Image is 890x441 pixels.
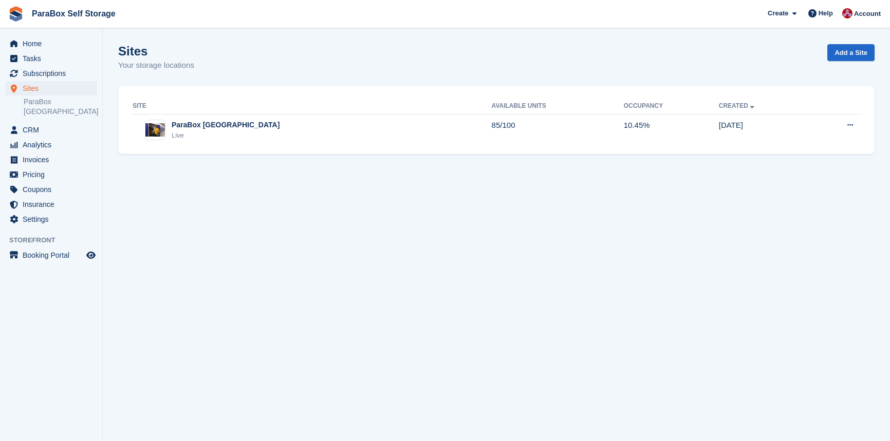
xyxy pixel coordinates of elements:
[145,123,165,137] img: Image of ParaBox Genève site
[118,60,194,71] p: Your storage locations
[492,114,624,146] td: 85/100
[624,114,719,146] td: 10.45%
[5,138,97,152] a: menu
[768,8,788,18] span: Create
[5,152,97,167] a: menu
[5,81,97,95] a: menu
[5,167,97,182] a: menu
[23,182,84,197] span: Coupons
[23,123,84,137] span: CRM
[23,152,84,167] span: Invoices
[23,167,84,182] span: Pricing
[827,44,875,61] a: Add a Site
[5,248,97,262] a: menu
[24,97,97,117] a: ParaBox [GEOGRAPHIC_DATA]
[118,44,194,58] h1: Sites
[5,51,97,66] a: menu
[28,5,120,22] a: ParaBox Self Storage
[5,66,97,81] a: menu
[5,212,97,226] a: menu
[23,138,84,152] span: Analytics
[131,98,492,114] th: Site
[172,130,280,141] div: Live
[5,123,97,137] a: menu
[719,102,756,109] a: Created
[23,51,84,66] span: Tasks
[819,8,833,18] span: Help
[23,36,84,51] span: Home
[23,248,84,262] span: Booking Portal
[23,81,84,95] span: Sites
[492,98,624,114] th: Available Units
[624,98,719,114] th: Occupancy
[23,212,84,226] span: Settings
[9,235,102,245] span: Storefront
[854,9,881,19] span: Account
[172,120,280,130] div: ParaBox [GEOGRAPHIC_DATA]
[5,197,97,212] a: menu
[23,66,84,81] span: Subscriptions
[8,6,24,22] img: stora-icon-8386f47178a22dfd0bd8f6a31ec36ba5ce8667c1dd55bd0f319d3a0aa187defe.svg
[5,36,97,51] a: menu
[85,249,97,261] a: Preview store
[719,114,810,146] td: [DATE]
[5,182,97,197] a: menu
[842,8,852,18] img: Yan Grandjean
[23,197,84,212] span: Insurance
